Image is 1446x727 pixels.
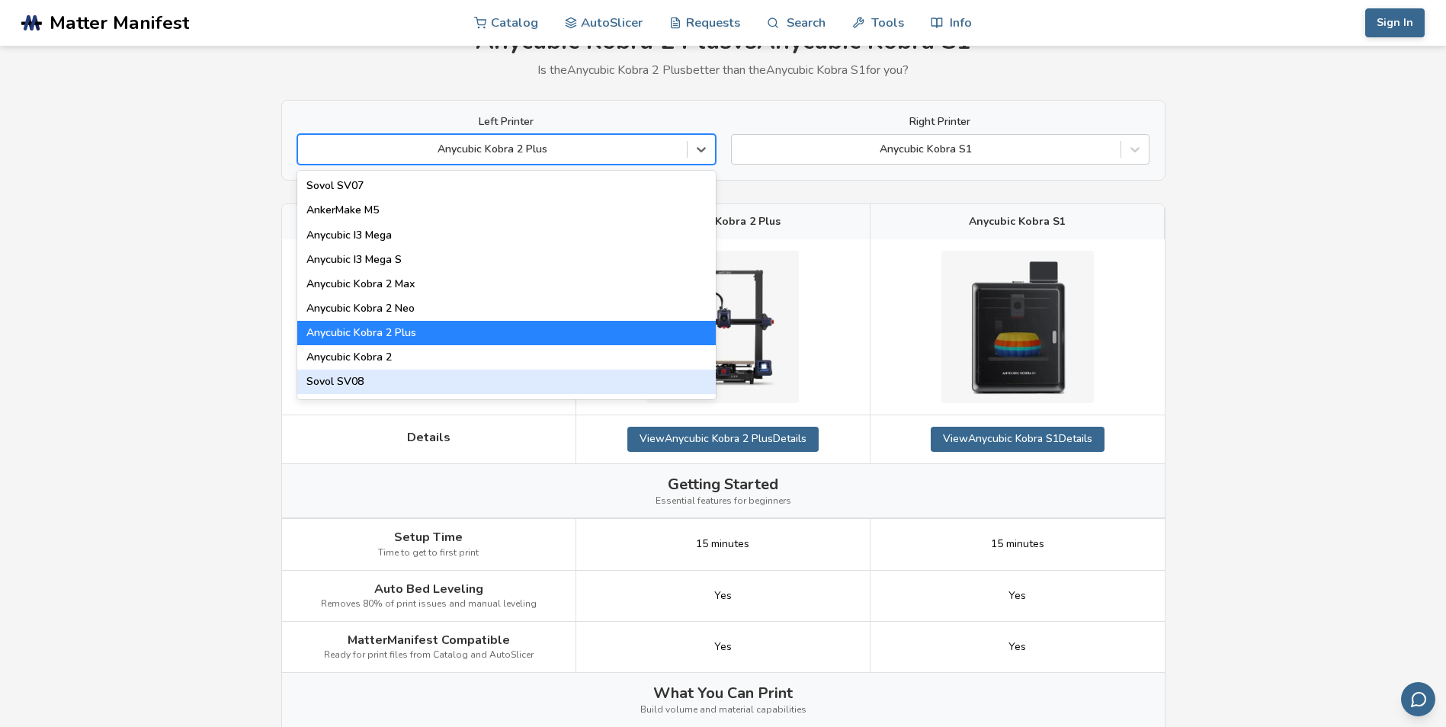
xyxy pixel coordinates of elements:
[297,223,716,248] div: Anycubic I3 Mega
[297,296,716,321] div: Anycubic Kobra 2 Neo
[407,431,450,444] span: Details
[653,684,793,702] span: What You Can Print
[714,641,732,653] span: Yes
[394,530,463,544] span: Setup Time
[321,599,537,610] span: Removes 80% of print issues and manual leveling
[656,496,791,507] span: Essential features for beginners
[1401,682,1435,716] button: Send feedback via email
[297,345,716,370] div: Anycubic Kobra 2
[378,548,479,559] span: Time to get to first print
[931,427,1105,451] a: ViewAnycubic Kobra S1Details
[941,251,1094,403] img: Anycubic Kobra S1
[646,251,799,403] img: Anycubic Kobra 2 Plus
[668,476,778,493] span: Getting Started
[731,116,1149,128] label: Right Printer
[306,143,309,155] input: Anycubic Kobra 2 PlusSovol SV07AnkerMake M5Anycubic I3 MegaAnycubic I3 Mega SAnycubic Kobra 2 Max...
[297,248,716,272] div: Anycubic I3 Mega S
[1008,590,1026,602] span: Yes
[348,633,510,647] span: MatterManifest Compatible
[640,705,806,716] span: Build volume and material capabilities
[696,538,749,550] span: 15 minutes
[297,394,716,418] div: Creality Hi
[714,590,732,602] span: Yes
[991,538,1044,550] span: 15 minutes
[739,143,742,155] input: Anycubic Kobra S1
[374,582,483,596] span: Auto Bed Leveling
[627,427,819,451] a: ViewAnycubic Kobra 2 PlusDetails
[297,198,716,223] div: AnkerMake M5
[665,216,781,228] span: Anycubic Kobra 2 Plus
[1365,8,1425,37] button: Sign In
[297,370,716,394] div: Sovol SV08
[297,272,716,296] div: Anycubic Kobra 2 Max
[1008,641,1026,653] span: Yes
[281,63,1165,77] p: Is the Anycubic Kobra 2 Plus better than the Anycubic Kobra S1 for you?
[324,650,534,661] span: Ready for print files from Catalog and AutoSlicer
[281,27,1165,56] h1: Anycubic Kobra 2 Plus vs Anycubic Kobra S1
[297,116,716,128] label: Left Printer
[50,12,189,34] span: Matter Manifest
[969,216,1066,228] span: Anycubic Kobra S1
[297,321,716,345] div: Anycubic Kobra 2 Plus
[297,174,716,198] div: Sovol SV07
